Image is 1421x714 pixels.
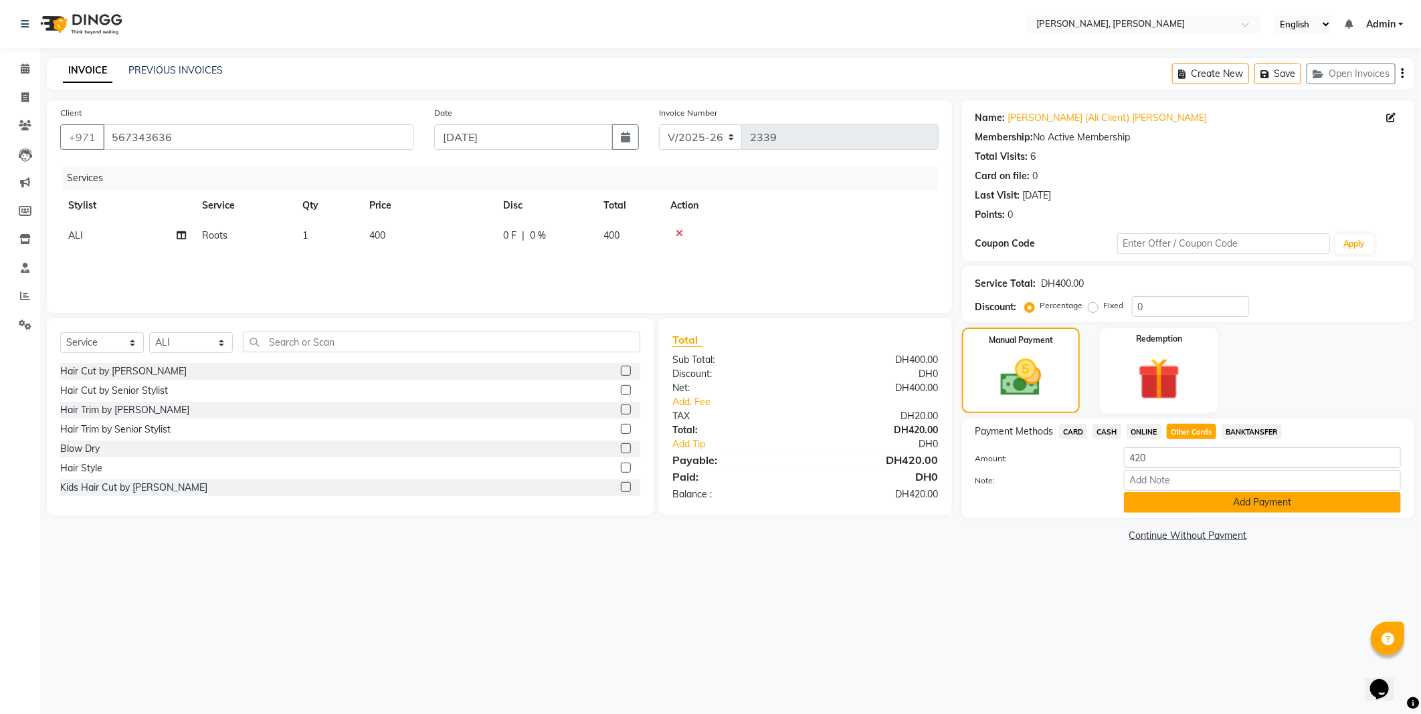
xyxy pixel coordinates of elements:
[662,487,806,501] div: Balance :
[63,59,112,83] a: INVOICE
[975,169,1030,183] div: Card on file:
[1042,277,1084,291] div: DH400.00
[294,191,361,221] th: Qty
[1167,424,1216,439] span: Other Cards
[60,461,102,475] div: Hair Style
[806,409,949,423] div: DH20.00
[965,529,1412,543] a: Continue Without Payment
[302,229,308,241] span: 1
[60,384,168,398] div: Hair Cut by Senior Stylist
[662,395,949,409] a: Add. Fee
[806,353,949,367] div: DH400.00
[662,452,806,468] div: Payable:
[1008,208,1014,222] div: 0
[62,166,949,191] div: Services
[128,64,223,76] a: PREVIOUS INVOICES
[1127,424,1161,439] span: ONLINE
[806,381,949,395] div: DH400.00
[975,208,1006,222] div: Points:
[1117,233,1330,254] input: Enter Offer / Coupon Code
[965,453,1114,465] label: Amount:
[806,452,949,468] div: DH420.00
[243,332,640,352] input: Search or Scan
[662,437,830,451] a: Add Tip
[522,229,525,243] span: |
[659,107,717,119] label: Invoice Number
[662,191,939,221] th: Action
[68,229,83,241] span: ALI
[103,124,414,150] input: Search by Name/Mobile/Email/Code
[603,229,620,241] span: 400
[965,475,1114,487] label: Note:
[1366,17,1396,31] span: Admin
[1125,353,1193,405] img: _gift.svg
[672,333,703,347] span: Total
[595,191,662,221] th: Total
[1023,189,1052,203] div: [DATE]
[1124,470,1401,491] input: Add Note
[1307,64,1396,84] button: Open Invoices
[60,124,104,150] button: +971
[989,334,1053,346] label: Manual Payment
[1254,64,1301,84] button: Save
[806,423,949,437] div: DH420.00
[60,364,187,378] div: Hair Cut by [PERSON_NAME]
[662,423,806,437] div: Total:
[1124,447,1401,468] input: Amount
[434,107,452,119] label: Date
[1093,424,1121,439] span: CASH
[60,403,189,417] div: Hair Trim by [PERSON_NAME]
[975,111,1006,125] div: Name:
[975,130,1034,144] div: Membership:
[1008,111,1208,125] a: [PERSON_NAME] (Ali Client) [PERSON_NAME]
[1040,300,1083,312] label: Percentage
[1104,300,1124,312] label: Fixed
[975,130,1401,144] div: No Active Membership
[975,150,1028,164] div: Total Visits:
[662,469,806,485] div: Paid:
[1172,64,1249,84] button: Create New
[34,5,126,43] img: logo
[806,469,949,485] div: DH0
[1365,661,1408,701] iframe: chat widget
[806,487,949,501] div: DH420.00
[60,423,171,437] div: Hair Trim by Senior Stylist
[1136,333,1182,345] label: Redemption
[975,237,1117,251] div: Coupon Code
[829,437,948,451] div: DH0
[194,191,294,221] th: Service
[202,229,227,241] span: Roots
[60,191,194,221] th: Stylist
[369,229,385,241] span: 400
[503,229,516,243] span: 0 F
[1222,424,1282,439] span: BANKTANSFER
[662,409,806,423] div: TAX
[975,425,1054,439] span: Payment Methods
[975,189,1020,203] div: Last Visit:
[975,277,1036,291] div: Service Total:
[1033,169,1038,183] div: 0
[495,191,595,221] th: Disc
[1335,234,1373,254] button: Apply
[60,442,100,456] div: Blow Dry
[987,354,1054,401] img: _cash.svg
[530,229,546,243] span: 0 %
[662,367,806,381] div: Discount:
[361,191,495,221] th: Price
[1059,424,1088,439] span: CARD
[1031,150,1036,164] div: 6
[975,300,1017,314] div: Discount:
[60,107,82,119] label: Client
[662,353,806,367] div: Sub Total:
[662,381,806,395] div: Net:
[60,481,207,495] div: Kids Hair Cut by [PERSON_NAME]
[806,367,949,381] div: DH0
[1124,492,1401,513] button: Add Payment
